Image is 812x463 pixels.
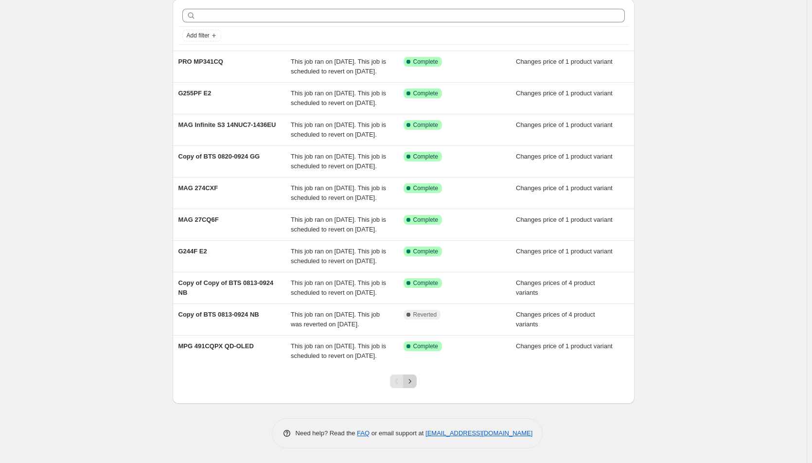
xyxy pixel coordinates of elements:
span: Changes prices of 4 product variants [516,279,595,296]
span: G255PF E2 [178,89,212,97]
span: Copy of BTS 0820-0924 GG [178,153,260,160]
span: Complete [413,248,438,255]
span: Changes price of 1 product variant [516,342,613,350]
span: or email support at [370,429,425,437]
span: This job ran on [DATE]. This job is scheduled to revert on [DATE]. [291,184,386,201]
a: [EMAIL_ADDRESS][DOMAIN_NAME] [425,429,532,437]
span: PRO MP341CQ [178,58,223,65]
a: FAQ [357,429,370,437]
span: Add filter [187,32,210,39]
span: Complete [413,89,438,97]
span: This job ran on [DATE]. This job is scheduled to revert on [DATE]. [291,248,386,265]
span: This job ran on [DATE]. This job is scheduled to revert on [DATE]. [291,216,386,233]
span: Changes price of 1 product variant [516,184,613,192]
span: Complete [413,121,438,129]
span: This job ran on [DATE]. This job is scheduled to revert on [DATE]. [291,342,386,359]
span: Complete [413,153,438,160]
button: Add filter [182,30,221,41]
span: Complete [413,216,438,224]
span: MAG 274CXF [178,184,218,192]
span: This job ran on [DATE]. This job is scheduled to revert on [DATE]. [291,153,386,170]
span: Complete [413,279,438,287]
span: Reverted [413,311,437,319]
span: MPG 491CQPX QD-OLED [178,342,254,350]
button: Next [403,374,417,388]
span: Changes price of 1 product variant [516,153,613,160]
span: Need help? Read the [296,429,357,437]
span: Changes price of 1 product variant [516,58,613,65]
nav: Pagination [390,374,417,388]
span: This job ran on [DATE]. This job is scheduled to revert on [DATE]. [291,121,386,138]
span: Copy of Copy of BTS 0813-0924 NB [178,279,274,296]
span: This job ran on [DATE]. This job was reverted on [DATE]. [291,311,380,328]
span: Copy of BTS 0813-0924 NB [178,311,259,318]
span: Changes price of 1 product variant [516,121,613,128]
span: Changes price of 1 product variant [516,89,613,97]
span: MAG Infinite S3 14NUC7-1436EU [178,121,276,128]
span: Complete [413,342,438,350]
span: MAG 27CQ6F [178,216,219,223]
span: Changes price of 1 product variant [516,248,613,255]
span: This job ran on [DATE]. This job is scheduled to revert on [DATE]. [291,279,386,296]
span: G244F E2 [178,248,207,255]
span: Changes price of 1 product variant [516,216,613,223]
span: This job ran on [DATE]. This job is scheduled to revert on [DATE]. [291,58,386,75]
span: Complete [413,184,438,192]
span: This job ran on [DATE]. This job is scheduled to revert on [DATE]. [291,89,386,107]
span: Changes prices of 4 product variants [516,311,595,328]
span: Complete [413,58,438,66]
